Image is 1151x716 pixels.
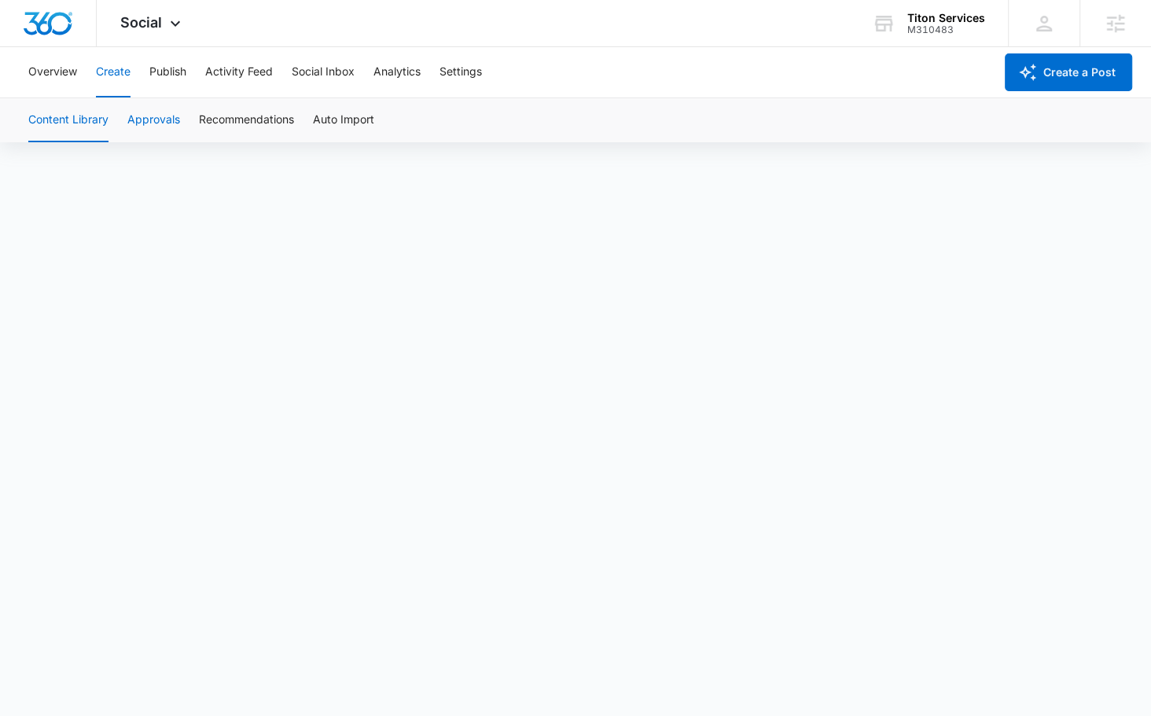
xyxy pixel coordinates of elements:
span: Social [120,14,162,31]
div: v 4.0.25 [44,25,77,38]
button: Approvals [127,98,180,142]
button: Content Library [28,98,108,142]
button: Settings [439,47,482,97]
button: Create [96,47,131,97]
img: tab_domain_overview_orange.svg [42,91,55,104]
div: account name [907,12,985,24]
div: account id [907,24,985,35]
div: Keywords by Traffic [174,93,265,103]
img: website_grey.svg [25,41,38,53]
div: Domain: [DOMAIN_NAME] [41,41,173,53]
button: Activity Feed [205,47,273,97]
button: Recommendations [199,98,294,142]
button: Auto Import [313,98,374,142]
button: Social Inbox [292,47,355,97]
img: tab_keywords_by_traffic_grey.svg [156,91,169,104]
img: logo_orange.svg [25,25,38,38]
button: Overview [28,47,77,97]
button: Analytics [373,47,421,97]
button: Create a Post [1005,53,1132,91]
div: Domain Overview [60,93,141,103]
button: Publish [149,47,186,97]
